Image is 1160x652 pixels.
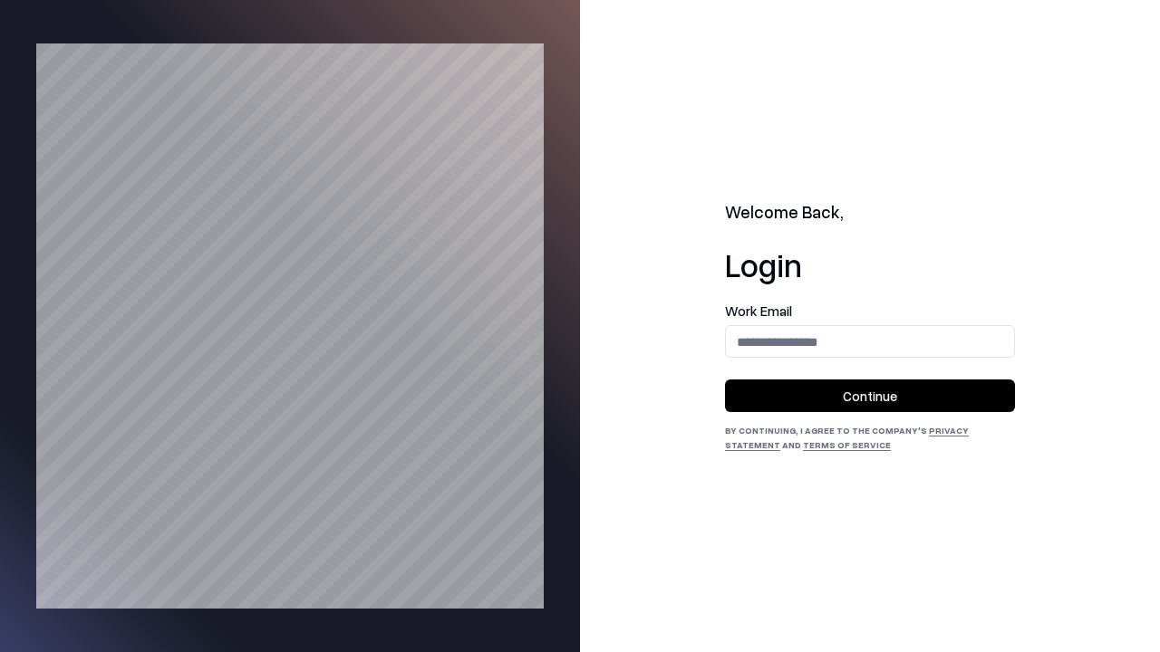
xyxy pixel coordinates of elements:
label: Work Email [725,304,1015,318]
h1: Login [725,246,1015,283]
h2: Welcome Back, [725,200,1015,225]
a: Terms of Service [803,439,891,450]
button: Continue [725,379,1015,412]
div: By continuing, I agree to the Company's and [725,423,1015,452]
